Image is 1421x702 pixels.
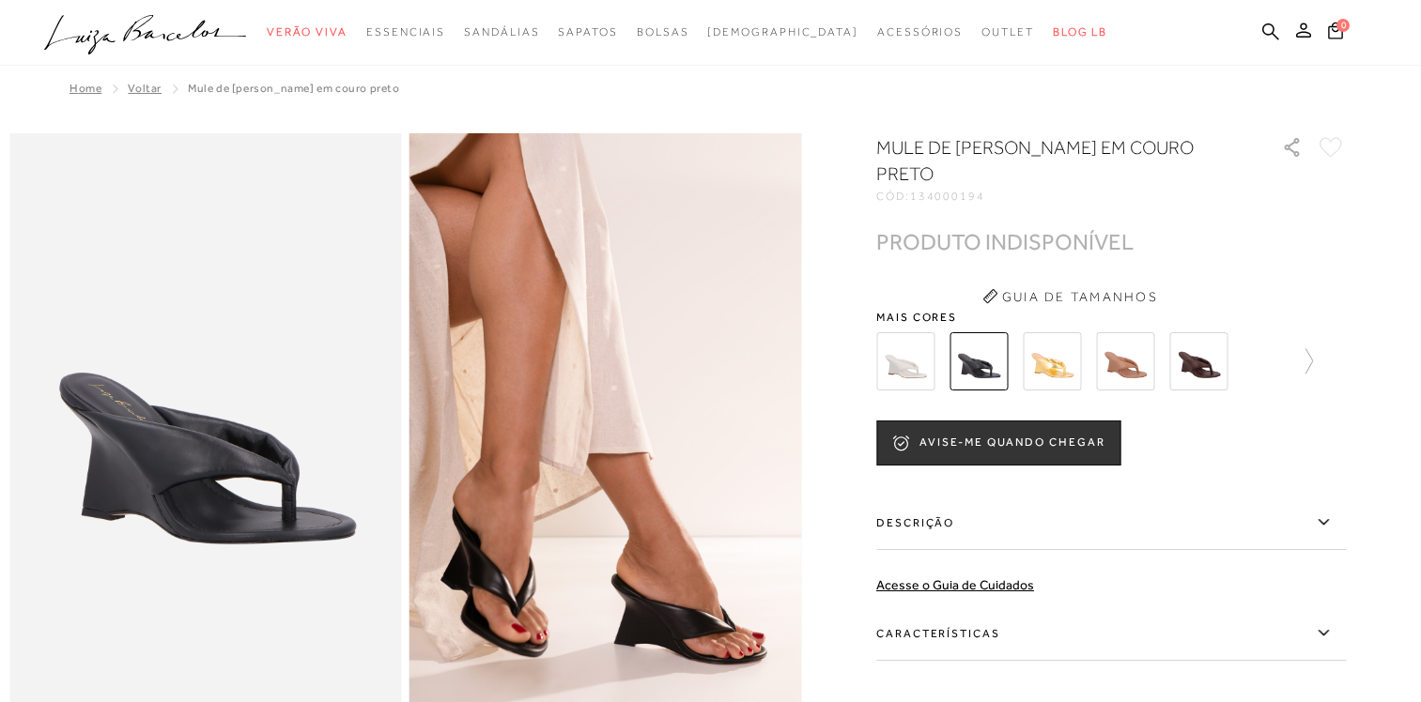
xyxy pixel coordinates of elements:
a: Acesse o Guia de Cuidados [876,577,1034,592]
a: Home [70,82,101,95]
label: Características [876,606,1346,661]
span: [DEMOGRAPHIC_DATA] [707,25,858,38]
span: Essenciais [366,25,445,38]
img: MULE DE DEDO ANABELA EM COURO OFF WHITE [876,332,934,390]
button: AVISE-ME QUANDO CHEGAR [876,420,1120,465]
img: MULE DE DEDO ANABELA EM METALIZADO DOURADO [1023,332,1081,390]
span: 0 [1336,19,1350,32]
button: 0 [1322,21,1349,46]
a: noSubCategoriesText [366,15,445,50]
div: CÓD: [876,191,1252,202]
span: Acessórios [877,25,963,38]
img: MULE DE TIRAS ACOLCHOADAS EM COURO CAFÉ E SALTO ANABELA [1169,332,1228,390]
span: BLOG LB [1053,25,1107,38]
a: noSubCategoriesText [981,15,1034,50]
a: noSubCategoriesText [464,15,539,50]
img: MULE DE TIRAS ACOLCHOADAS EM COURO BEGE BLUSH E SALTO ANABELA [1096,332,1154,390]
label: Descrição [876,496,1346,550]
span: Sandálias [464,25,539,38]
a: noSubCategoriesText [637,15,689,50]
button: Guia de Tamanhos [976,282,1164,312]
span: Mais cores [876,312,1346,323]
a: BLOG LB [1053,15,1107,50]
a: Voltar [128,82,162,95]
a: noSubCategoriesText [707,15,858,50]
a: noSubCategoriesText [877,15,963,50]
a: noSubCategoriesText [267,15,348,50]
span: Verão Viva [267,25,348,38]
span: Sapatos [558,25,617,38]
span: Bolsas [637,25,689,38]
span: MULE DE [PERSON_NAME] EM COURO PRETO [188,82,400,95]
span: 134000194 [910,190,985,203]
h1: MULE DE [PERSON_NAME] EM COURO PRETO [876,134,1228,187]
a: noSubCategoriesText [558,15,617,50]
span: Outlet [981,25,1034,38]
div: PRODUTO INDISPONÍVEL [876,232,1134,252]
img: MULE DE DEDO ANABELA EM COURO PRETO [950,332,1008,390]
